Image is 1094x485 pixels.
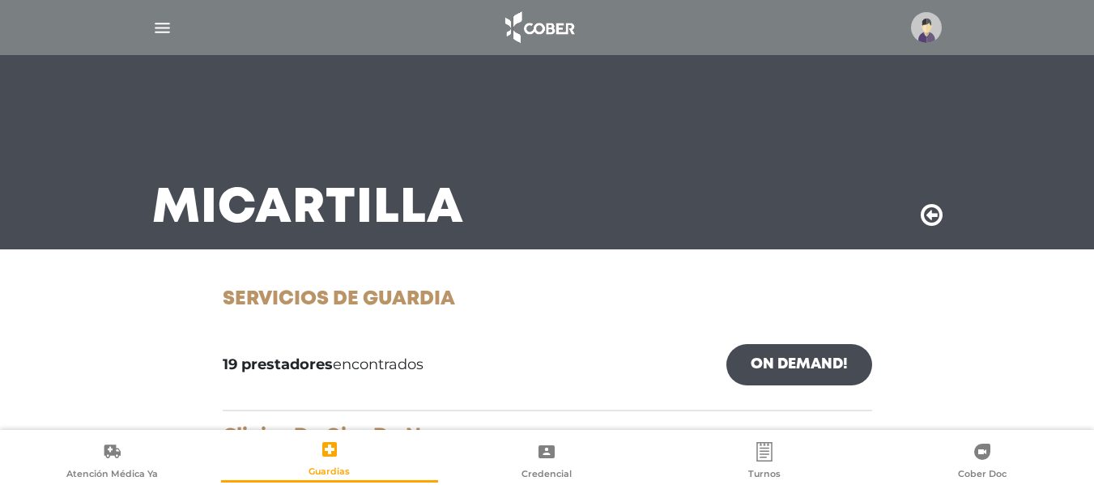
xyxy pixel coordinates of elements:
span: Cober Doc [958,468,1007,483]
span: Credencial [521,468,572,483]
img: logo_cober_home-white.png [496,8,581,47]
h1: Servicios de Guardia [223,288,872,312]
a: Cober Doc [873,441,1091,483]
a: Credencial [438,441,656,483]
a: Guardias [221,439,439,483]
b: 19 prestadores [223,355,333,373]
span: Turnos [748,468,781,483]
img: profile-placeholder.svg [911,12,942,43]
img: Cober_menu-lines-white.svg [152,18,172,38]
h4: Clinica De Ojos Dr. Nano [223,424,872,448]
span: Guardias [309,466,350,480]
span: Atención Médica Ya [66,468,158,483]
a: Atención Médica Ya [3,441,221,483]
h3: Mi Cartilla [152,188,464,230]
a: On Demand! [726,344,872,385]
span: encontrados [223,354,424,376]
a: Turnos [656,441,874,483]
